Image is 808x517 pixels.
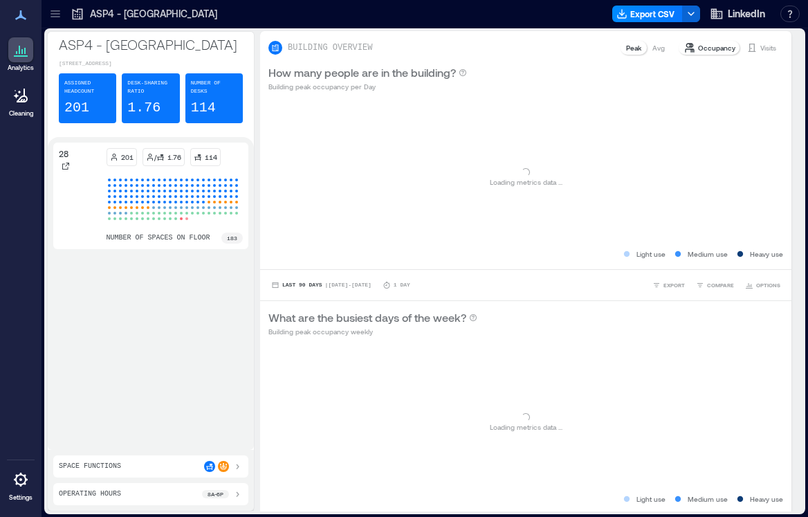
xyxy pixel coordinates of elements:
p: 114 [205,152,217,163]
button: EXPORT [650,278,688,292]
p: 183 [227,234,237,242]
button: LinkedIn [706,3,769,25]
p: Building peak occupancy weekly [268,326,477,337]
span: EXPORT [663,281,685,289]
p: Desk-sharing ratio [127,79,174,96]
p: ASP4 - [GEOGRAPHIC_DATA] [59,35,243,54]
button: Last 90 Days |[DATE]-[DATE] [268,278,374,292]
p: Occupancy [698,42,735,53]
p: Analytics [8,64,34,72]
p: 1.76 [127,98,160,118]
p: Light use [636,248,665,260]
p: Medium use [688,493,728,505]
p: Loading metrics data ... [490,421,562,433]
p: Avg [652,42,665,53]
span: LinkedIn [728,7,765,21]
p: 114 [191,98,216,118]
p: ASP4 - [GEOGRAPHIC_DATA] [90,7,217,21]
p: / [154,152,156,163]
a: Analytics [3,33,38,76]
p: Peak [626,42,641,53]
p: Medium use [688,248,728,260]
p: Assigned Headcount [64,79,111,96]
p: 1.76 [167,152,181,163]
p: Light use [636,493,665,505]
p: number of spaces on floor [107,233,210,244]
p: [STREET_ADDRESS] [59,60,243,68]
p: BUILDING OVERVIEW [288,42,372,53]
p: Building peak occupancy per Day [268,81,467,92]
p: Settings [9,493,33,502]
p: How many people are in the building? [268,64,456,81]
button: COMPARE [693,278,737,292]
p: 201 [121,152,134,163]
p: 8a - 6p [208,490,223,498]
p: Operating Hours [59,489,121,500]
p: What are the busiest days of the week? [268,309,466,326]
span: COMPARE [707,281,734,289]
p: 28 [59,148,68,159]
p: 1 Day [394,281,410,289]
p: Loading metrics data ... [490,176,562,188]
p: Cleaning [9,109,33,118]
p: Visits [760,42,776,53]
p: Heavy use [750,493,783,505]
p: 201 [64,98,89,118]
button: OPTIONS [742,278,783,292]
p: Number of Desks [191,79,237,96]
p: Heavy use [750,248,783,260]
a: Cleaning [3,79,38,122]
span: OPTIONS [756,281,780,289]
a: Settings [4,463,37,506]
p: Space Functions [59,461,121,472]
button: Export CSV [612,6,683,22]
